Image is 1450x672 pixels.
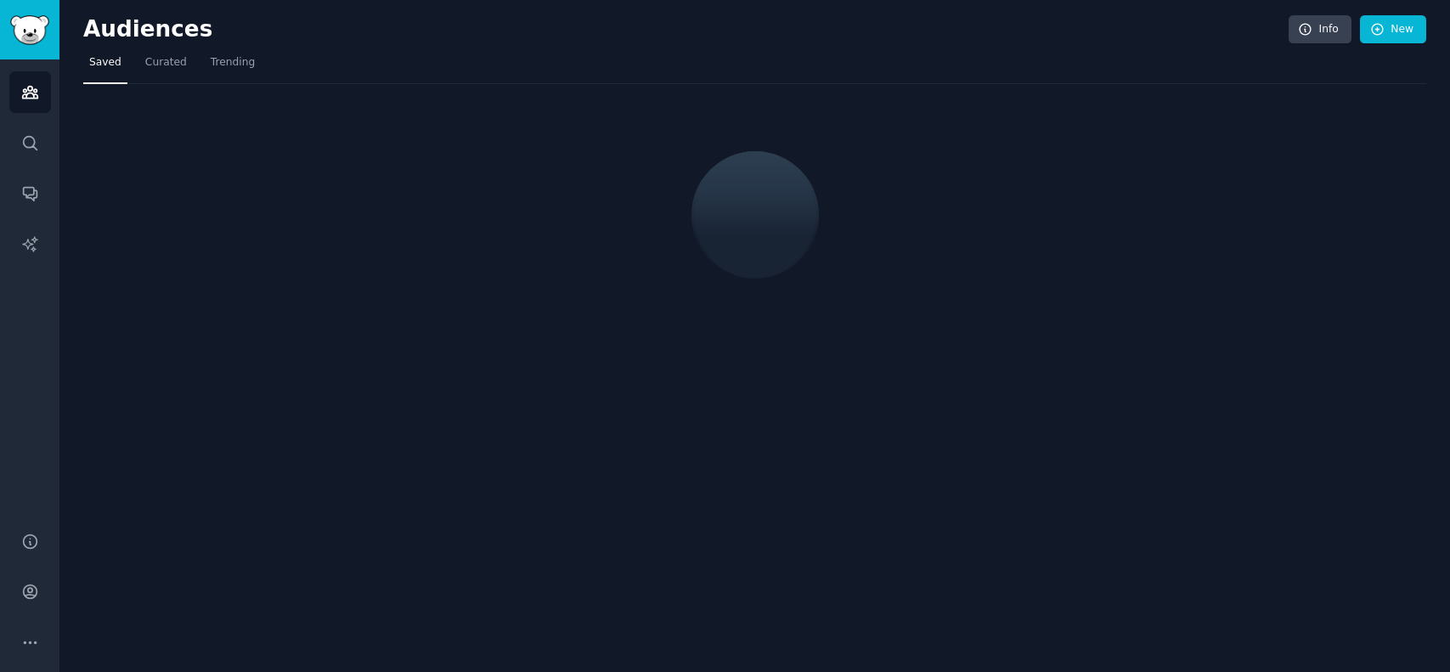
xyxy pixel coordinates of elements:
[1360,15,1426,44] a: New
[1289,15,1351,44] a: Info
[83,16,1289,43] h2: Audiences
[211,55,255,71] span: Trending
[205,49,261,84] a: Trending
[10,15,49,45] img: GummySearch logo
[89,55,121,71] span: Saved
[83,49,127,84] a: Saved
[139,49,193,84] a: Curated
[145,55,187,71] span: Curated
